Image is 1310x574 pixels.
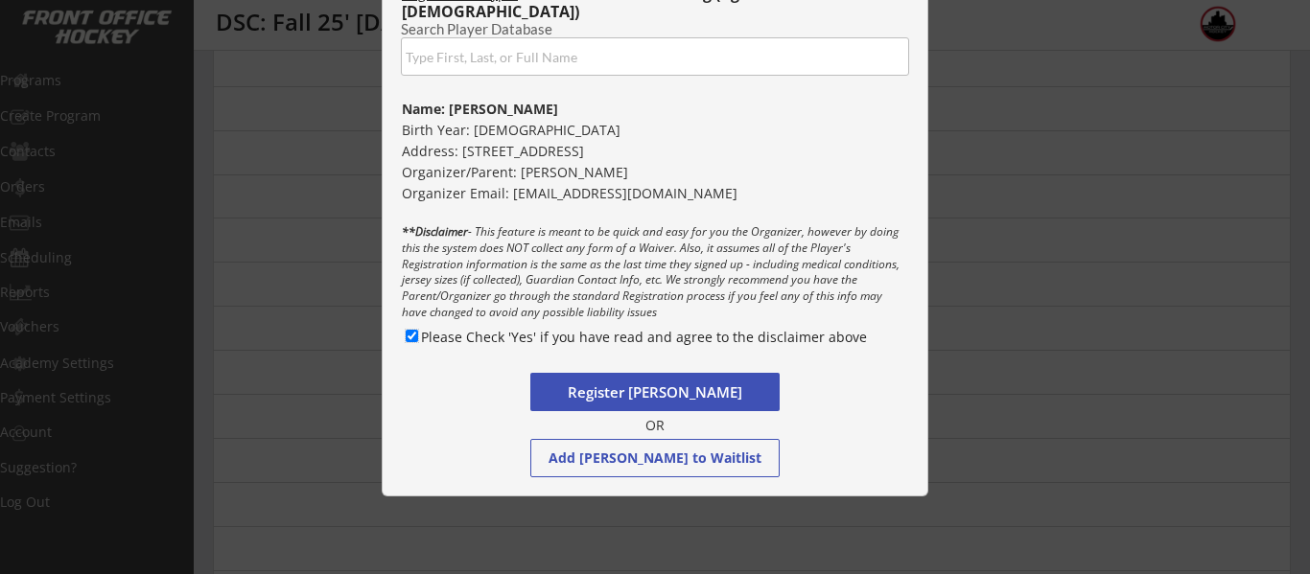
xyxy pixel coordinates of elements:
[401,22,909,36] div: Search Player Database
[383,184,927,203] div: Organizer Email: [EMAIL_ADDRESS][DOMAIN_NAME]
[421,328,867,346] label: Please Check 'Yes' if you have read and agree to the disclaimer above
[383,100,926,119] div: Name: [PERSON_NAME]
[402,223,468,240] strong: **Disclaimer
[530,373,780,411] button: Register [PERSON_NAME]
[383,142,927,161] div: Address: [STREET_ADDRESS]
[530,439,780,477] button: Add [PERSON_NAME] to Waitlist
[383,224,927,323] div: - This feature is meant to be quick and easy for you the Organizer, however by doing this the sys...
[383,121,927,140] div: Birth Year: [DEMOGRAPHIC_DATA]
[401,37,909,76] input: Type First, Last, or Full Name
[383,163,926,182] div: Organizer/Parent: [PERSON_NAME]
[633,417,676,436] div: OR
